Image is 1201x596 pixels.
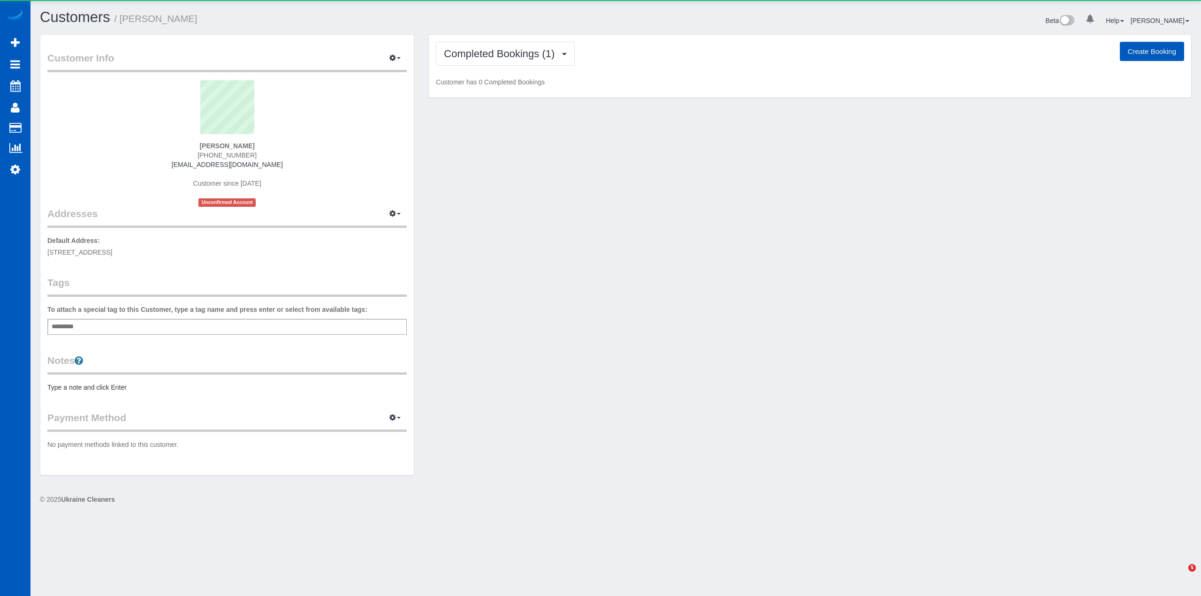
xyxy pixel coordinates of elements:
[198,198,256,206] span: Unconfirmed Account
[47,411,407,432] legend: Payment Method
[436,77,1184,87] p: Customer has 0 Completed Bookings
[198,151,257,159] span: [PHONE_NUMBER]
[193,180,261,187] span: Customer since [DATE]
[40,9,110,25] a: Customers
[1169,564,1192,587] iframe: Intercom live chat
[199,142,254,150] strong: [PERSON_NAME]
[436,42,575,66] button: Completed Bookings (1)
[47,276,407,297] legend: Tags
[47,383,407,392] pre: Type a note and click Enter
[47,440,407,449] p: No payment methods linked to this customer.
[47,249,112,256] span: [STREET_ADDRESS]
[1120,42,1184,61] button: Create Booking
[1188,564,1196,572] span: 5
[1046,17,1075,24] a: Beta
[114,14,198,24] small: / [PERSON_NAME]
[1059,15,1074,27] img: New interface
[47,305,367,314] label: To attach a special tag to this Customer, type a tag name and press enter or select from availabl...
[47,51,407,72] legend: Customer Info
[1106,17,1124,24] a: Help
[1131,17,1189,24] a: [PERSON_NAME]
[61,496,114,503] strong: Ukraine Cleaners
[47,236,100,245] label: Default Address:
[172,161,283,168] a: [EMAIL_ADDRESS][DOMAIN_NAME]
[444,48,559,60] span: Completed Bookings (1)
[47,354,407,375] legend: Notes
[40,495,1192,504] div: © 2025
[6,9,24,23] img: Automaid Logo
